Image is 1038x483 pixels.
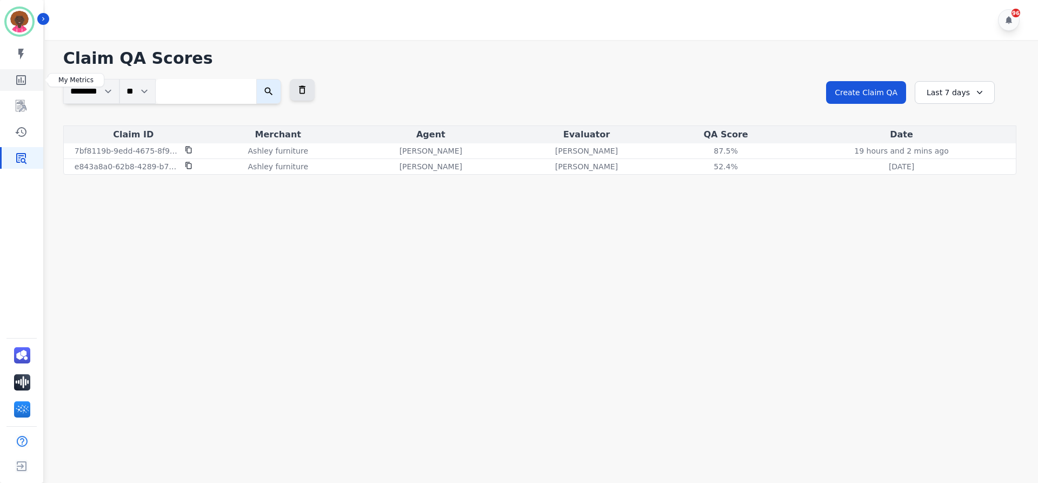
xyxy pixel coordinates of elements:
[6,9,32,35] img: Bordered avatar
[66,128,201,141] div: Claim ID
[915,81,995,104] div: Last 7 days
[511,128,662,141] div: Evaluator
[248,145,308,156] p: Ashley furniture
[667,128,785,141] div: QA Score
[355,128,507,141] div: Agent
[400,161,462,172] p: [PERSON_NAME]
[889,161,914,172] p: [DATE]
[555,161,618,172] p: [PERSON_NAME]
[826,81,906,104] button: Create Claim QA
[854,145,948,156] p: 19 hours and 2 mins ago
[702,161,750,172] div: 52.4%
[400,145,462,156] p: [PERSON_NAME]
[702,145,750,156] div: 87.5%
[555,145,618,156] p: [PERSON_NAME]
[75,161,178,172] p: e843a8a0-62b8-4289-b7dd-d90dfc7d2693
[63,49,1016,68] h1: Claim QA Scores
[1012,9,1020,17] div: 96
[248,161,308,172] p: Ashley furniture
[75,145,178,156] p: 7bf8119b-9edd-4675-8f99-76496473ac50
[789,128,1014,141] div: Date
[205,128,351,141] div: Merchant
